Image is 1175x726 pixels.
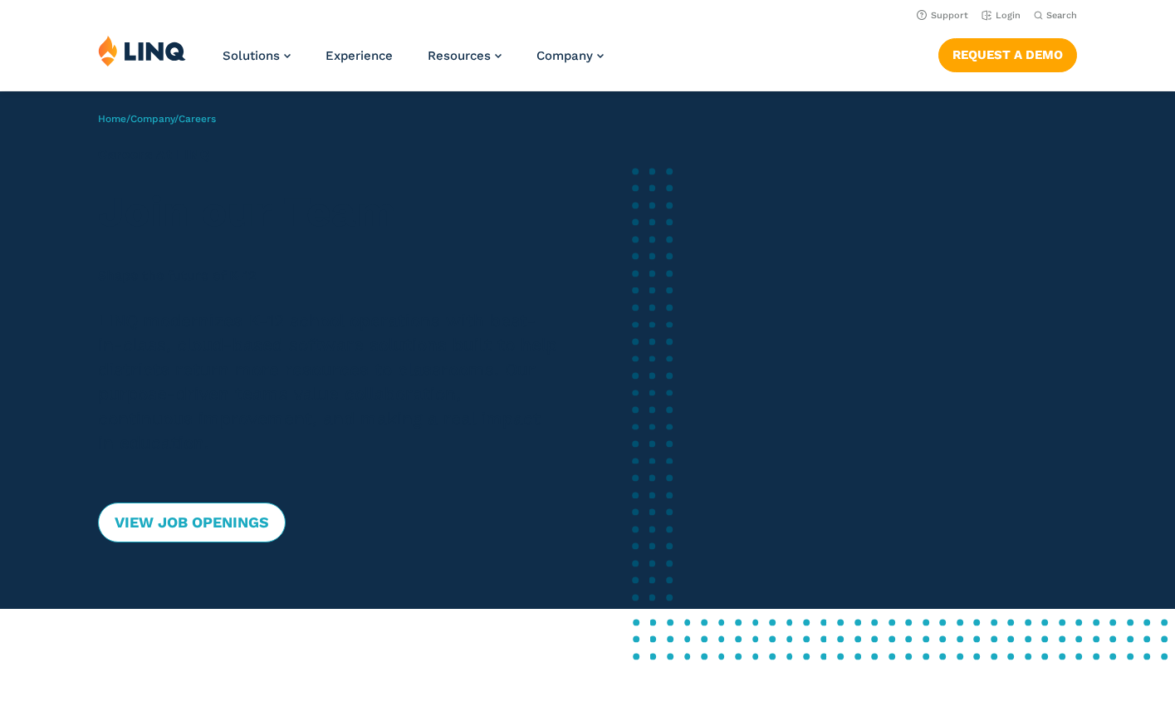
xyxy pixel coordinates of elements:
nav: Primary Navigation [223,35,604,90]
span: Search [1046,10,1077,21]
a: Login [982,10,1021,21]
span: Company [536,48,593,63]
a: Solutions [223,48,291,63]
span: Solutions [223,48,280,63]
img: LINQ | K‑12 Software [98,35,186,66]
h2: Join our Team [98,187,561,236]
a: Company [130,113,174,125]
span: Careers [179,113,216,125]
span: / / [98,113,216,125]
p: Shape the future of K-12 [98,266,561,286]
a: Home [98,113,126,125]
a: Company [536,48,604,63]
span: Resources [428,48,491,63]
a: Support [917,10,968,21]
nav: Button Navigation [938,35,1077,71]
button: Open Search Bar [1034,9,1077,22]
a: View Job Openings [98,503,286,542]
a: Request a Demo [938,38,1077,71]
h1: Careers at LINQ [98,145,561,164]
a: Experience [326,48,393,63]
a: Resources [428,48,502,63]
p: LINQ modernizes K-12 school operations with best-in-class, cloud-based software solutions built t... [98,309,561,456]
